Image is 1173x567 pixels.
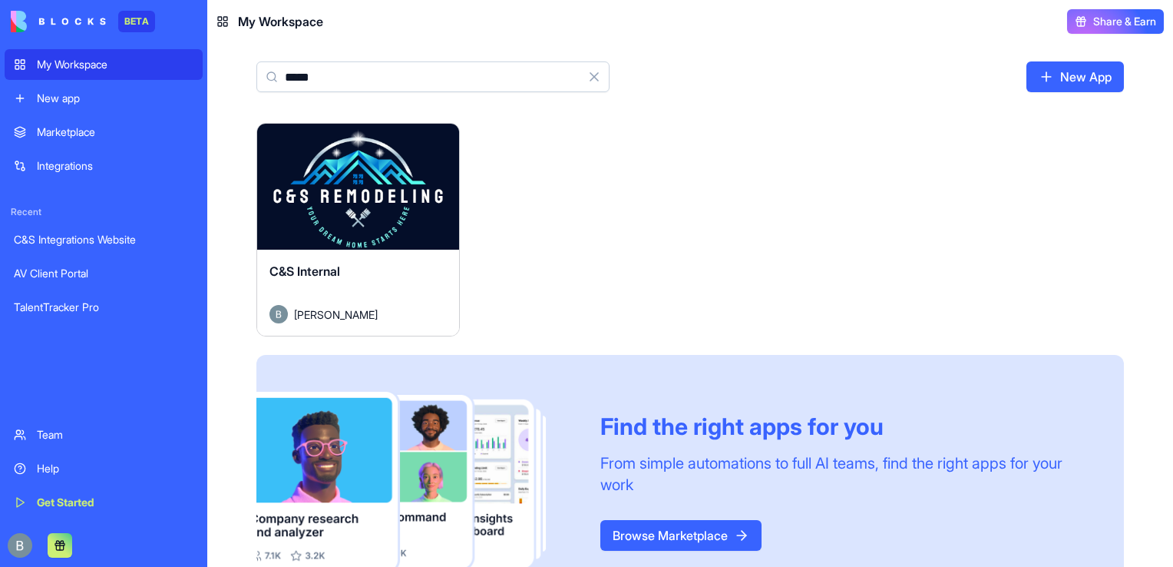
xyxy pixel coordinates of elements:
[37,461,193,476] div: Help
[14,232,193,247] div: C&S Integrations Website
[269,305,288,323] img: Avatar
[5,292,203,323] a: TalentTracker Pro
[118,11,155,32] div: BETA
[294,307,378,323] span: [PERSON_NAME]
[5,206,203,218] span: Recent
[1093,14,1156,29] span: Share & Earn
[5,258,203,289] a: AV Client Portal
[37,495,193,510] div: Get Started
[269,264,340,279] span: C&S Internal
[37,124,193,140] div: Marketplace
[5,83,203,114] a: New app
[11,11,106,32] img: logo
[8,533,32,558] img: ACg8ocIug40qN1SCXJiinWdltW7QsPxROn8ZAVDlgOtPD8eQfXIZmw=s96-c
[11,11,155,32] a: BETA
[600,520,762,551] a: Browse Marketplace
[5,224,203,255] a: C&S Integrations Website
[37,427,193,443] div: Team
[256,123,460,337] a: C&S InternalAvatar[PERSON_NAME]
[5,49,203,80] a: My Workspace
[14,266,193,281] div: AV Client Portal
[238,12,323,31] span: My Workspace
[14,300,193,315] div: TalentTracker Pro
[600,453,1087,496] div: From simple automations to full AI teams, find the right apps for your work
[37,158,193,174] div: Integrations
[5,151,203,181] a: Integrations
[37,91,193,106] div: New app
[5,117,203,148] a: Marketplace
[5,487,203,518] a: Get Started
[5,453,203,484] a: Help
[600,413,1087,440] div: Find the right apps for you
[37,57,193,72] div: My Workspace
[5,419,203,450] a: Team
[1067,9,1164,34] button: Share & Earn
[1026,61,1124,92] a: New App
